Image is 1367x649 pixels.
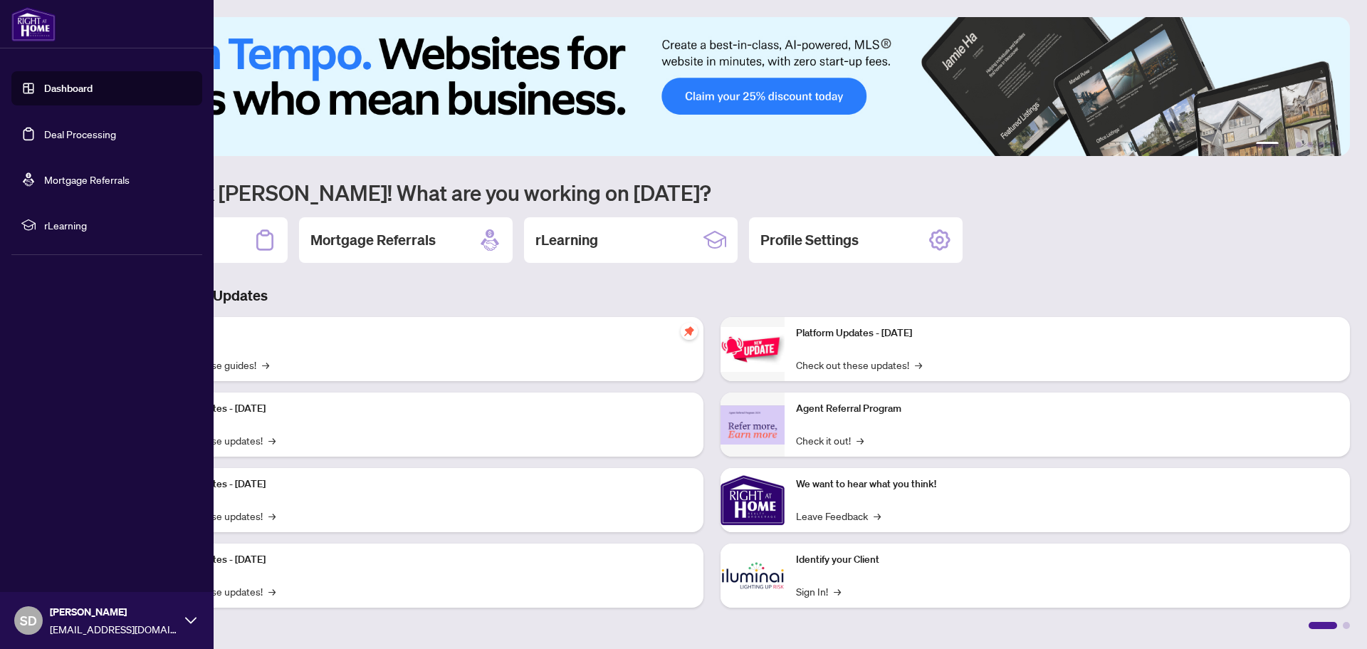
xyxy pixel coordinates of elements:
button: 5 [1319,142,1324,147]
img: Platform Updates - June 23, 2025 [721,327,785,372]
span: → [268,432,276,448]
img: Identify your Client [721,544,785,608]
p: Agent Referral Program [796,401,1339,417]
button: 6 [1330,142,1336,147]
img: logo [11,7,56,41]
h3: Brokerage & Industry Updates [74,286,1350,306]
h2: Profile Settings [760,230,859,250]
a: Check out these updates!→ [796,357,922,373]
p: Platform Updates - [DATE] [150,401,692,417]
button: 4 [1307,142,1313,147]
img: Slide 0 [74,17,1350,156]
a: Deal Processing [44,128,116,140]
span: → [268,508,276,524]
span: [PERSON_NAME] [50,604,178,620]
span: → [262,357,269,373]
span: → [268,583,276,599]
span: [EMAIL_ADDRESS][DOMAIN_NAME] [50,621,178,637]
button: 2 [1284,142,1290,147]
span: → [857,432,864,448]
p: Platform Updates - [DATE] [150,552,692,568]
p: Platform Updates - [DATE] [796,326,1339,341]
span: pushpin [681,323,698,340]
h1: Welcome back [PERSON_NAME]! What are you working on [DATE]? [74,179,1350,206]
span: → [874,508,881,524]
p: Self-Help [150,326,692,341]
button: Open asap [1310,599,1353,642]
a: Mortgage Referrals [44,173,130,186]
img: We want to hear what you think! [721,468,785,532]
span: → [834,583,841,599]
p: Platform Updates - [DATE] [150,477,692,492]
p: We want to hear what you think! [796,477,1339,492]
a: Sign In!→ [796,583,841,599]
a: Dashboard [44,82,93,95]
span: rLearning [44,217,192,233]
h2: rLearning [535,230,598,250]
button: 3 [1296,142,1301,147]
a: Check it out!→ [796,432,864,448]
span: → [915,357,922,373]
img: Agent Referral Program [721,405,785,445]
p: Identify your Client [796,552,1339,568]
span: SD [20,611,37,630]
h2: Mortgage Referrals [310,230,436,250]
a: Leave Feedback→ [796,508,881,524]
button: 1 [1256,142,1279,147]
